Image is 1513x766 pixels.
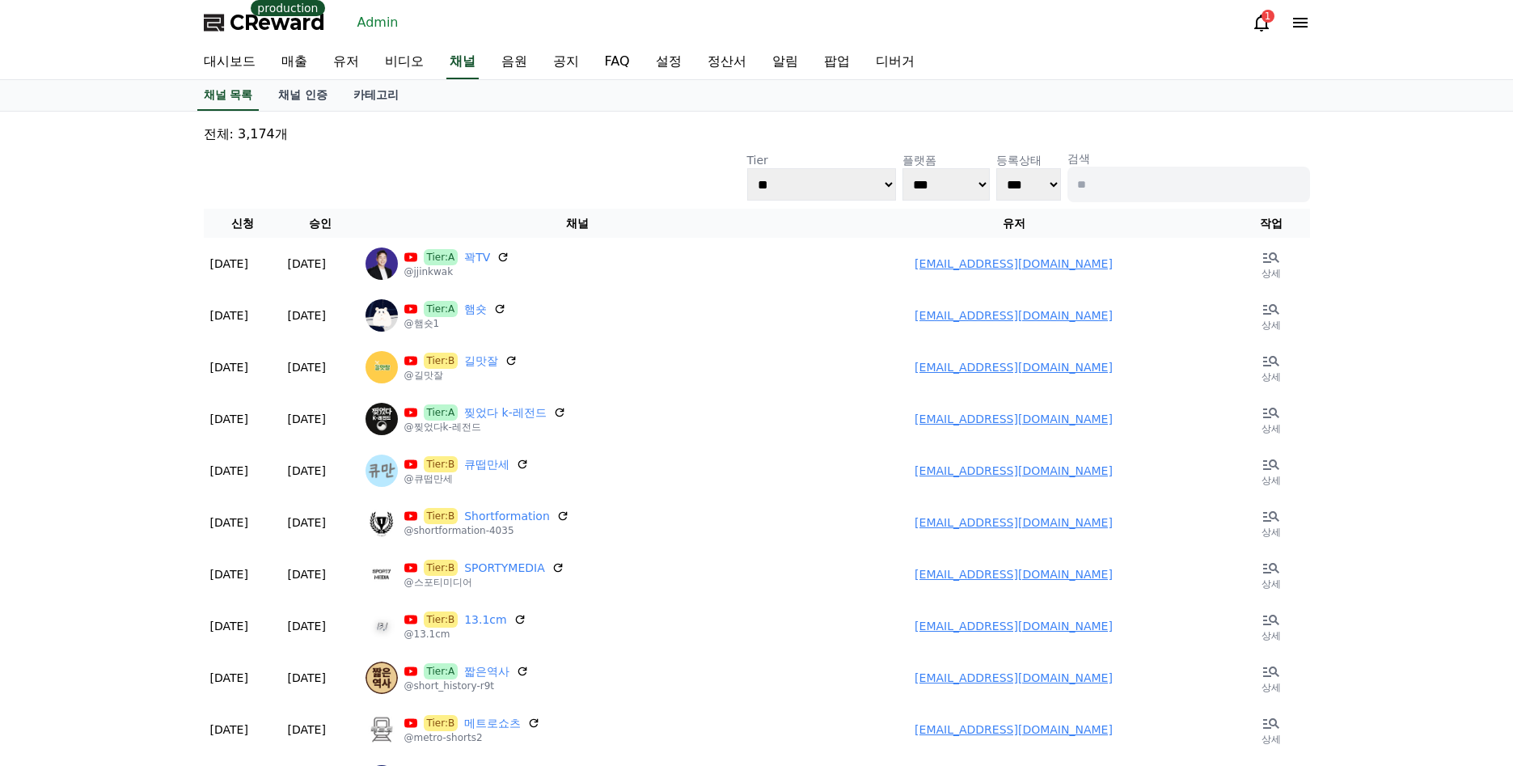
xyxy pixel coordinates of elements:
[230,10,325,36] span: CReward
[288,566,326,582] p: [DATE]
[288,514,326,531] p: [DATE]
[404,369,518,382] p: @길맛잘
[239,537,279,550] span: Settings
[404,265,510,278] p: @jjinkwak
[268,45,320,79] a: 매출
[351,10,405,36] a: Admin
[404,472,530,485] p: @큐떱만세
[366,713,398,746] img: 메트로쇼츠
[288,670,326,686] p: [DATE]
[366,299,398,332] img: 햄숏
[1262,681,1281,694] p: 상세
[902,152,990,168] p: 플랫폼
[107,513,209,553] a: Messages
[464,612,507,628] a: 13.1cm
[464,249,490,265] a: 꽉TV
[915,516,1113,529] a: [EMAIL_ADDRESS][DOMAIN_NAME]
[1239,710,1304,749] a: 상세
[464,301,487,317] a: 햄숏
[424,715,459,731] span: Tier:B
[204,10,325,36] a: CReward
[464,560,545,576] a: SPORTYMEDIA
[915,361,1113,374] a: [EMAIL_ADDRESS][DOMAIN_NAME]
[424,663,459,679] span: Tier:A
[464,353,498,369] a: 길맛잘
[366,506,398,539] img: Shortformation
[488,45,540,79] a: 음원
[288,618,326,634] p: [DATE]
[1262,629,1281,642] p: 상세
[404,421,566,434] p: @찢었다k-레전드
[5,513,107,553] a: Home
[915,413,1113,425] a: [EMAIL_ADDRESS][DOMAIN_NAME]
[210,256,248,272] p: [DATE]
[915,257,1113,270] a: [EMAIL_ADDRESS][DOMAIN_NAME]
[340,80,412,111] a: 카테고리
[288,722,326,738] p: [DATE]
[592,45,643,79] a: FAQ
[204,209,281,238] th: 신청
[915,309,1113,322] a: [EMAIL_ADDRESS][DOMAIN_NAME]
[366,403,398,435] img: 찢었다 k-레전드
[1239,607,1304,645] a: 상세
[424,612,459,628] span: Tier:B
[424,508,459,524] span: Tier:B
[1262,319,1281,332] p: 상세
[404,628,526,641] p: @13.1cm
[1262,474,1281,487] p: 상세
[796,209,1232,238] th: 유저
[1239,658,1304,697] a: 상세
[134,538,182,551] span: Messages
[811,45,863,79] a: 팝업
[1239,451,1304,490] a: 상세
[1239,296,1304,335] a: 상세
[1262,733,1281,746] p: 상세
[464,715,521,731] a: 메트로쇼츠
[288,463,326,479] p: [DATE]
[210,618,248,634] p: [DATE]
[464,663,509,679] a: 짧은역사
[366,455,398,487] img: 큐떱만세
[1239,348,1304,387] a: 상세
[464,508,550,524] a: Shortformation
[915,723,1113,736] a: [EMAIL_ADDRESS][DOMAIN_NAME]
[424,404,459,421] span: Tier:A
[288,307,326,324] p: [DATE]
[210,670,248,686] p: [DATE]
[915,568,1113,581] a: [EMAIL_ADDRESS][DOMAIN_NAME]
[366,662,398,694] img: 짧은역사
[366,248,398,280] img: 꽉TV
[210,722,248,738] p: [DATE]
[288,256,326,272] p: [DATE]
[372,45,437,79] a: 비디오
[210,411,248,427] p: [DATE]
[210,514,248,531] p: [DATE]
[1239,503,1304,542] a: 상세
[366,610,398,642] img: 13.1cm
[1262,578,1281,590] p: 상세
[1239,555,1304,594] a: 상세
[204,125,1310,144] p: 전체: 3,174개
[191,45,268,79] a: 대시보드
[1232,209,1310,238] th: 작업
[404,679,530,692] p: @short_history-r9t
[1252,13,1271,32] a: 1
[359,209,796,238] th: 채널
[1239,400,1304,438] a: 상세
[424,560,459,576] span: Tier:B
[265,80,340,111] a: 채널 인증
[366,558,398,590] img: SPORTYMEDIA
[1239,244,1304,283] a: 상세
[540,45,592,79] a: 공지
[695,45,759,79] a: 정산서
[915,671,1113,684] a: [EMAIL_ADDRESS][DOMAIN_NAME]
[464,456,509,472] a: 큐떱만세
[210,463,248,479] p: [DATE]
[210,566,248,582] p: [DATE]
[424,301,459,317] span: Tier:A
[288,411,326,427] p: [DATE]
[404,524,569,537] p: @shortformation-4035
[1262,10,1274,23] div: 1
[281,209,359,238] th: 승인
[747,152,896,168] p: Tier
